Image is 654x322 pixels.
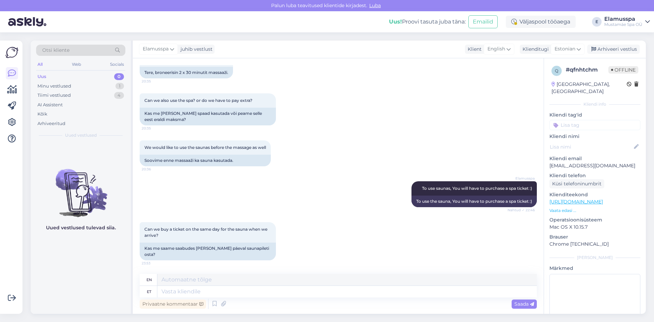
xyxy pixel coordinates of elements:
input: Lisa tag [549,120,640,130]
span: Saada [514,301,534,307]
div: Elamusspa [604,16,642,22]
img: Askly Logo [5,46,18,59]
div: juhib vestlust [178,46,213,53]
p: Chrome [TECHNICAL_ID] [549,241,640,248]
p: Operatsioonisüsteem [549,216,640,224]
div: Kas me saame saabudes [PERSON_NAME] päeval saunapileti osta? [140,243,276,260]
span: Estonian [555,45,575,53]
input: Lisa nimi [550,143,633,151]
div: Socials [109,60,125,69]
div: Kõik [37,111,47,118]
a: [URL][DOMAIN_NAME] [549,199,603,205]
div: [PERSON_NAME] [549,255,640,261]
div: Minu vestlused [37,83,71,90]
p: Kliendi tag'id [549,111,640,119]
p: Vaata edasi ... [549,208,640,214]
span: Can we buy a ticket on the same day for the sauna when we arrive? [144,227,268,238]
div: Väljaspool tööaega [506,16,576,28]
div: 0 [114,73,124,80]
div: et [147,286,151,297]
span: To use saunas, You will have to purchase a spa ticket :) [422,186,532,191]
div: Tiimi vestlused [37,92,71,99]
div: Mustamäe Spa OÜ [604,22,642,27]
div: E [592,17,602,27]
span: English [487,45,505,53]
div: Uus [37,73,46,80]
div: en [146,274,152,286]
span: q [555,68,558,73]
div: Klient [465,46,482,53]
span: Luba [367,2,383,9]
div: Kliendi info [549,101,640,107]
div: Tere, broneerisin 2 x 30 minutit massaaži. [140,67,233,78]
div: Kas me [PERSON_NAME] spaad kasutada või peame selle eest eraldi maksma? [140,108,276,125]
span: 23:53 [142,261,167,266]
span: 20:35 [142,126,167,131]
div: Küsi telefoninumbrit [549,179,604,188]
p: Märkmed [549,265,640,272]
span: 20:35 [142,79,167,84]
span: Nähtud ✓ 22:46 [508,208,535,213]
span: We would like to use the saunas before the massage as well [144,145,266,150]
div: Arhiveeri vestlus [587,45,640,54]
span: Elamusspa [143,45,169,53]
a: ElamusspaMustamäe Spa OÜ [604,16,650,27]
p: [EMAIL_ADDRESS][DOMAIN_NAME] [549,162,640,169]
p: Klienditeekond [549,191,640,198]
p: Mac OS X 10.15.7 [549,224,640,231]
p: Kliendi telefon [549,172,640,179]
span: Offline [608,66,638,74]
p: Uued vestlused tulevad siia. [46,224,116,231]
span: Elamusspa [509,176,535,181]
p: Kliendi nimi [549,133,640,140]
div: 4 [114,92,124,99]
div: Web [71,60,82,69]
div: AI Assistent [37,102,63,108]
div: Klienditugi [520,46,549,53]
span: Can we also use the spa? or do we have to pay extra? [144,98,252,103]
div: 1 [115,83,124,90]
div: All [36,60,44,69]
span: Otsi kliente [42,47,69,54]
span: 20:36 [142,167,167,172]
div: [GEOGRAPHIC_DATA], [GEOGRAPHIC_DATA] [551,81,627,95]
div: # qfnhtchm [566,66,608,74]
p: Kliendi email [549,155,640,162]
img: No chats [31,157,131,218]
b: Uus! [389,18,402,25]
div: Proovi tasuta juba täna: [389,18,466,26]
span: Uued vestlused [65,132,97,138]
p: Brauser [549,233,640,241]
div: Privaatne kommentaar [140,300,206,309]
div: To use the sauna, You will have to purchase a spa ticket :) [411,196,537,207]
button: Emailid [468,15,498,28]
div: Soovime enne massaaži ka sauna kasutada. [140,155,271,166]
div: Arhiveeritud [37,120,65,127]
